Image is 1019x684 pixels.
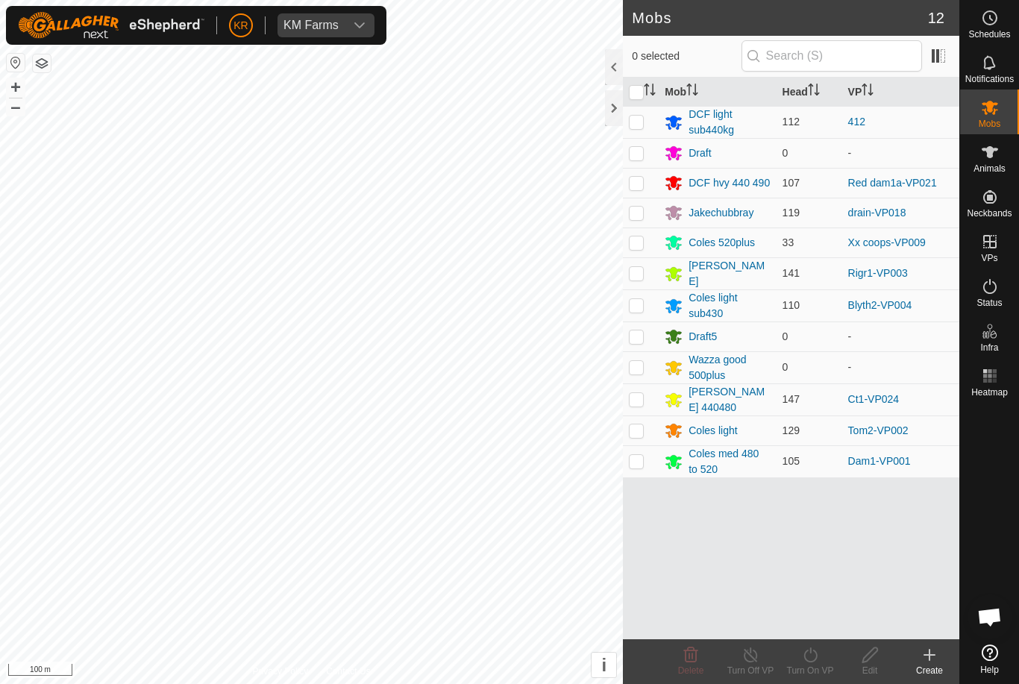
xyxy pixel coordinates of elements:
[253,665,309,678] a: Privacy Policy
[278,13,345,37] span: KM Farms
[848,299,912,311] a: Blyth2-VP004
[689,235,755,251] div: Coles 520plus
[644,86,656,98] p-sorticon: Activate to sort
[7,78,25,96] button: +
[780,664,840,677] div: Turn On VP
[783,424,800,436] span: 129
[783,147,788,159] span: 0
[840,664,900,677] div: Edit
[783,299,800,311] span: 110
[848,393,899,405] a: Ct1-VP024
[783,393,800,405] span: 147
[783,455,800,467] span: 105
[689,446,770,477] div: Coles med 480 to 520
[848,116,865,128] a: 412
[689,107,770,138] div: DCF light sub440kg
[7,98,25,116] button: –
[689,145,711,161] div: Draft
[848,267,908,279] a: Rigr1-VP003
[965,75,1014,84] span: Notifications
[326,665,370,678] a: Contact Us
[689,384,770,415] div: [PERSON_NAME] 440480
[980,343,998,352] span: Infra
[842,321,959,351] td: -
[632,48,741,64] span: 0 selected
[689,290,770,321] div: Coles light sub430
[842,138,959,168] td: -
[862,86,874,98] p-sorticon: Activate to sort
[689,329,717,345] div: Draft5
[721,664,780,677] div: Turn Off VP
[967,209,1012,218] span: Neckbands
[848,424,909,436] a: Tom2-VP002
[848,177,937,189] a: Red dam1a-VP021
[345,13,374,37] div: dropdown trigger
[689,175,770,191] div: DCF hvy 440 490
[980,665,999,674] span: Help
[601,655,606,675] span: i
[7,54,25,72] button: Reset Map
[842,78,959,107] th: VP
[968,594,1012,639] div: Open chat
[848,455,911,467] a: Dam1-VP001
[283,19,339,31] div: KM Farms
[777,78,842,107] th: Head
[973,164,1006,173] span: Animals
[928,7,944,29] span: 12
[900,664,959,677] div: Create
[971,388,1008,397] span: Heatmap
[689,205,753,221] div: Jakechubbray
[632,9,928,27] h2: Mobs
[842,351,959,383] td: -
[848,207,906,219] a: drain-VP018
[968,30,1010,39] span: Schedules
[981,254,997,263] span: VPs
[976,298,1002,307] span: Status
[979,119,1000,128] span: Mobs
[659,78,776,107] th: Mob
[808,86,820,98] p-sorticon: Activate to sort
[783,207,800,219] span: 119
[233,18,248,34] span: KR
[689,258,770,289] div: [PERSON_NAME]
[33,54,51,72] button: Map Layers
[689,423,737,439] div: Coles light
[783,330,788,342] span: 0
[18,12,204,39] img: Gallagher Logo
[686,86,698,98] p-sorticon: Activate to sort
[689,352,770,383] div: Wazza good 500plus
[783,267,800,279] span: 141
[741,40,922,72] input: Search (S)
[848,236,926,248] a: Xx coops-VP009
[678,665,704,676] span: Delete
[960,638,1019,680] a: Help
[783,116,800,128] span: 112
[783,236,794,248] span: 33
[783,361,788,373] span: 0
[783,177,800,189] span: 107
[592,653,616,677] button: i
